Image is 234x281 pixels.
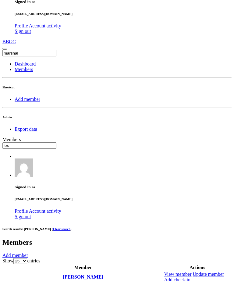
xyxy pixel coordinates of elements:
a: Profile [15,23,29,28]
h6: Shortcut [2,85,232,89]
a: Sign out [15,214,31,219]
h5: Signed in as [15,185,232,190]
a: Clear search [53,227,70,231]
a: BBGC [2,39,232,44]
h6: [EMAIL_ADDRESS][DOMAIN_NAME] [15,12,232,16]
th: Member [3,265,163,271]
a: Add member [15,97,40,102]
input: Search members [2,142,56,149]
span: Profile [15,208,28,214]
button: Toggle sidenav [2,48,7,50]
span: Profile [15,23,28,28]
a: Members [15,67,33,72]
a: Profile [15,208,29,214]
h2: Members [2,238,232,247]
h6: Search results: [PERSON_NAME] ( ) [2,227,232,231]
select: Showentries [13,258,27,264]
a: Account activity [29,208,61,214]
h6: Admin [2,115,232,119]
a: Dashboard [15,61,36,66]
input: Search [2,50,56,56]
a: View member [164,272,191,277]
div: Members [2,137,232,142]
a: Sign out [15,29,31,34]
a: [PERSON_NAME] [63,274,103,279]
a: Add member [2,253,28,258]
th: Actions [164,265,231,271]
a: Export data [15,126,37,132]
a: Account activity [29,23,61,28]
h6: [EMAIL_ADDRESS][DOMAIN_NAME] [15,197,232,201]
label: Show entries [2,258,40,263]
a: Update member [193,272,224,277]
